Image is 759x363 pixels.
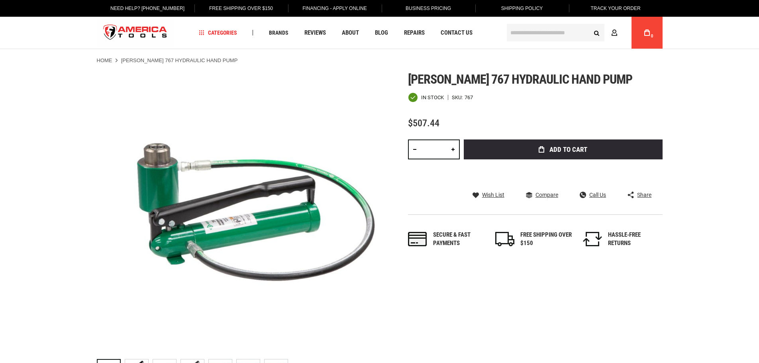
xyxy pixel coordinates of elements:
img: payments [408,232,427,246]
a: Compare [526,191,558,198]
a: Call Us [580,191,606,198]
span: Repairs [404,30,425,36]
span: Add to Cart [549,146,587,153]
img: returns [583,232,602,246]
div: Availability [408,92,444,102]
a: Brands [265,27,292,38]
img: GREENLEE 767 HYDRAULIC HAND PUMP [97,72,380,355]
div: HASSLE-FREE RETURNS [608,231,660,248]
span: 0 [651,34,653,38]
div: Secure & fast payments [433,231,485,248]
span: Compare [535,192,558,198]
a: store logo [97,18,174,48]
span: [PERSON_NAME] 767 hydraulic hand pump [408,72,632,87]
span: Shipping Policy [501,6,543,11]
a: Repairs [400,27,428,38]
span: Reviews [304,30,326,36]
span: Wish List [482,192,504,198]
strong: [PERSON_NAME] 767 HYDRAULIC HAND PUMP [121,57,238,63]
div: 767 [465,95,473,100]
span: Call Us [589,192,606,198]
span: Brands [269,30,288,35]
span: Share [637,192,651,198]
span: Blog [375,30,388,36]
span: $507.44 [408,118,439,129]
a: Categories [195,27,241,38]
a: About [338,27,363,38]
img: America Tools [97,18,174,48]
iframe: Secure express checkout frame [462,162,664,185]
button: Search [589,25,604,40]
span: Categories [199,30,237,35]
a: Home [97,57,112,64]
img: shipping [495,232,514,246]
span: About [342,30,359,36]
a: Blog [371,27,392,38]
a: Reviews [301,27,329,38]
span: In stock [421,95,444,100]
a: 0 [639,17,655,49]
span: Contact Us [441,30,473,36]
button: Add to Cart [464,139,663,159]
strong: SKU [452,95,465,100]
a: Contact Us [437,27,476,38]
a: Wish List [473,191,504,198]
div: FREE SHIPPING OVER $150 [520,231,572,248]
